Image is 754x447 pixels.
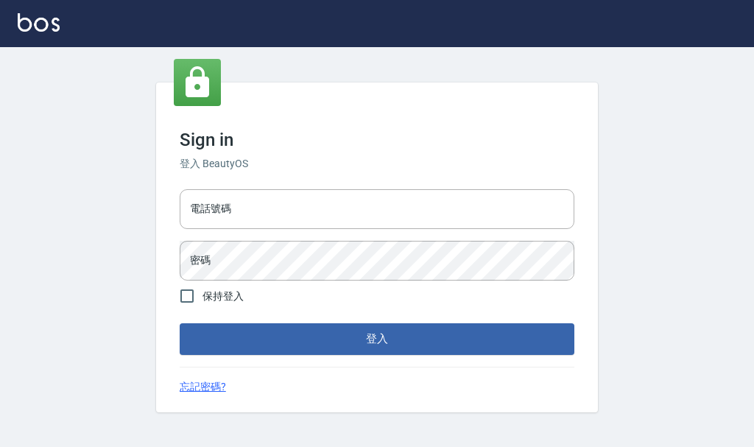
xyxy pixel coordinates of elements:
h3: Sign in [180,130,574,150]
a: 忘記密碼? [180,379,226,395]
h6: 登入 BeautyOS [180,156,574,172]
img: Logo [18,13,60,32]
button: 登入 [180,323,574,354]
span: 保持登入 [202,289,244,304]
